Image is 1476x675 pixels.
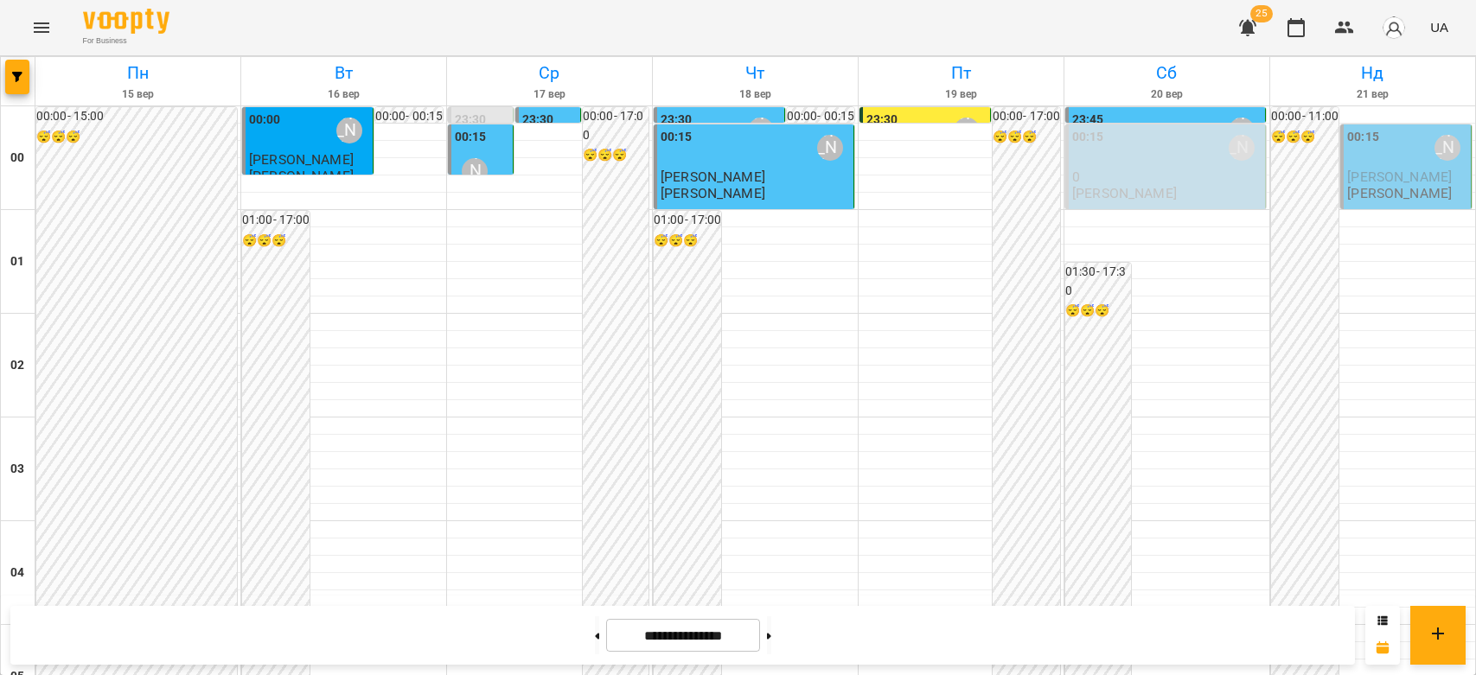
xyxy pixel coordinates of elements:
[993,128,1060,147] h6: 😴😴😴
[748,118,774,143] div: Бондарєва Валерія
[244,86,444,103] h6: 16 вер
[83,35,169,47] span: For Business
[249,151,354,168] span: [PERSON_NAME]
[10,356,24,375] h6: 02
[1273,86,1473,103] h6: 21 вер
[10,252,24,271] h6: 01
[38,86,238,103] h6: 15 вер
[249,169,354,183] p: [PERSON_NAME]
[462,158,488,184] div: Бондарєва Валерія
[583,107,649,144] h6: 00:00 - 17:00
[1347,128,1379,147] label: 00:15
[249,111,281,130] label: 00:00
[1065,263,1131,300] h6: 01:30 - 17:30
[10,460,24,479] h6: 03
[654,232,721,251] h6: 😴😴😴
[866,111,898,130] label: 23:30
[661,169,765,185] span: [PERSON_NAME]
[1434,135,1460,161] div: Бондарєва Валерія
[1347,169,1452,185] span: [PERSON_NAME]
[1065,302,1131,321] h6: 😴😴😴
[83,9,169,34] img: Voopty Logo
[954,118,980,143] div: Бондарєва Валерія
[1271,107,1339,126] h6: 00:00 - 11:00
[242,211,310,230] h6: 01:00 - 17:00
[1067,86,1267,103] h6: 20 вер
[522,111,554,130] label: 23:30
[1271,128,1339,147] h6: 😴😴😴
[1072,111,1104,130] label: 23:45
[10,149,24,168] h6: 00
[21,7,62,48] button: Menu
[450,60,649,86] h6: Ср
[817,135,843,161] div: Бондарєва Валерія
[787,107,854,126] h6: 00:00 - 00:15
[661,186,765,201] p: [PERSON_NAME]
[655,86,855,103] h6: 18 вер
[10,564,24,583] h6: 04
[1229,135,1255,161] div: Бондарєва Валерія
[455,111,487,130] label: 23:30
[375,107,443,126] h6: 00:00 - 00:15
[38,60,238,86] h6: Пн
[242,232,310,251] h6: 😴😴😴
[655,60,855,86] h6: Чт
[1430,18,1448,36] span: UA
[1250,5,1273,22] span: 25
[1067,60,1267,86] h6: Сб
[1072,169,1262,184] p: 0
[244,60,444,86] h6: Вт
[661,111,693,130] label: 23:30
[1382,16,1406,40] img: avatar_s.png
[861,86,1061,103] h6: 19 вер
[336,118,362,143] div: Бондарєва Валерія
[654,211,721,230] h6: 01:00 - 17:00
[1072,128,1104,147] label: 00:15
[861,60,1061,86] h6: Пт
[993,107,1060,126] h6: 00:00 - 17:00
[450,86,649,103] h6: 17 вер
[455,128,487,147] label: 00:15
[1347,186,1452,201] p: [PERSON_NAME]
[1273,60,1473,86] h6: Нд
[583,146,649,165] h6: 😴😴😴
[1072,186,1177,201] p: [PERSON_NAME]
[661,128,693,147] label: 00:15
[1423,11,1455,43] button: UA
[1229,118,1255,143] div: Бондарєва Валерія
[36,128,237,147] h6: 😴😴😴
[36,107,237,126] h6: 00:00 - 15:00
